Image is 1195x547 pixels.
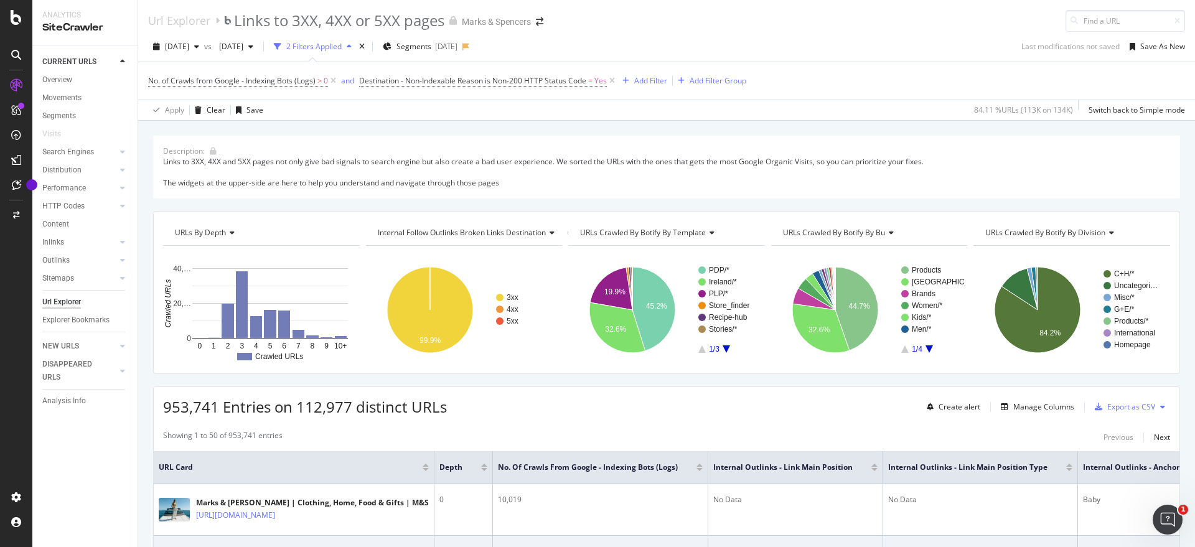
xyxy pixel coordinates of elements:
svg: A chart. [568,256,762,364]
div: Tooltip anchor [26,179,37,190]
text: 8 [311,341,315,350]
a: Distribution [42,164,116,177]
div: [DATE] [435,41,457,52]
text: [GEOGRAPHIC_DATA] [912,278,990,286]
span: = [588,75,593,86]
span: URLs Crawled By Botify By division [985,227,1105,238]
text: 0 [197,341,202,350]
span: 2025 Apr. 19th [214,41,243,52]
text: 3 [240,341,244,350]
a: Explorer Bookmarks [42,314,129,327]
h4: URLs Crawled By Botify By bu [780,223,957,243]
span: Destination - Non-Indexable Reason is Non-200 HTTP Status Code [359,75,586,86]
text: C+H/* [1114,269,1135,278]
button: [DATE] [214,37,258,57]
a: Outlinks [42,254,116,267]
div: Sitemaps [42,272,74,285]
span: 953,741 Entries on 112,977 distinct URLs [163,396,447,417]
text: 9 [324,341,329,350]
text: 1/4 [912,345,922,353]
a: Performance [42,182,116,195]
div: A chart. [366,256,560,364]
div: Explorer Bookmarks [42,314,110,327]
a: Overview [42,73,129,86]
span: 1 [1178,505,1188,515]
text: Store_finder [709,301,749,310]
h4: Internal Follow Outlinks Broken Links Destination [375,223,565,243]
span: Depth [439,462,462,473]
a: Url Explorer [148,14,210,27]
span: vs [204,41,214,52]
text: Products [912,266,941,274]
text: Kids/* [912,313,932,322]
iframe: Intercom live chat [1153,505,1183,535]
div: Manage Columns [1013,401,1074,412]
text: 84.2% [1040,329,1061,337]
div: and [341,75,354,86]
text: Crawled URLs [255,352,303,361]
div: 0 [439,494,487,505]
a: DISAPPEARED URLS [42,358,116,384]
div: CURRENT URLS [42,55,96,68]
div: Showing 1 to 50 of 953,741 entries [163,430,283,445]
div: Analytics [42,10,128,21]
text: Products/* [1114,317,1149,325]
text: 99.9% [419,335,441,344]
div: times [357,40,367,53]
a: NEW URLS [42,340,116,353]
text: 7 [296,341,301,350]
text: Men/* [912,325,932,334]
div: Add Filter [634,75,667,86]
button: Segments[DATE] [378,37,462,57]
div: Marks & [PERSON_NAME] | Clothing, Home, Food & Gifts | M&S [196,497,429,508]
div: Next [1154,432,1170,442]
button: 2 Filters Applied [269,37,357,57]
text: 20,… [173,299,191,307]
div: Apply [165,105,184,115]
text: 4 [254,341,258,350]
a: Analysis Info [42,395,129,408]
button: Add Filter Group [673,73,746,88]
h4: URLs by Depth [172,223,349,243]
div: Outlinks [42,254,70,267]
span: Internal Follow Outlinks Broken Links Destination [378,227,546,238]
text: Homepage [1114,340,1151,349]
text: Brands [912,289,935,298]
div: Segments [42,110,76,123]
span: URLs Crawled By Botify By bu [783,227,885,238]
text: 1/3 [709,345,719,353]
div: Save [246,105,263,115]
div: DISAPPEARED URLS [42,358,105,384]
text: Women/* [912,301,942,310]
div: Last modifications not saved [1021,41,1120,52]
span: No. of Crawls from Google - Indexing Bots (Logs) [148,75,316,86]
text: 3xx [507,293,518,302]
span: No. of Crawls from Google - Indexing Bots (Logs) [498,462,678,473]
div: Distribution [42,164,82,177]
button: Previous [1104,430,1133,445]
div: Movements [42,91,82,105]
text: Misc/* [1114,293,1135,302]
div: Create alert [939,401,980,412]
text: Uncategori… [1114,281,1158,290]
button: Create alert [922,397,980,417]
text: 4xx [507,305,518,314]
div: Switch back to Simple mode [1089,105,1185,115]
span: URL Card [159,462,419,473]
svg: A chart. [163,256,357,364]
div: Clear [207,105,225,115]
text: International [1114,329,1155,337]
text: 40,… [173,264,191,273]
button: [DATE] [148,37,204,57]
div: Add Filter Group [690,75,746,86]
span: Internal Outlinks - Link Main Position [713,462,853,473]
a: Content [42,218,129,231]
div: Previous [1104,432,1133,442]
button: Save As New [1125,37,1185,57]
div: No Data [888,494,1072,505]
a: Visits [42,128,73,141]
svg: A chart. [973,256,1168,364]
a: HTTP Codes [42,200,116,213]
